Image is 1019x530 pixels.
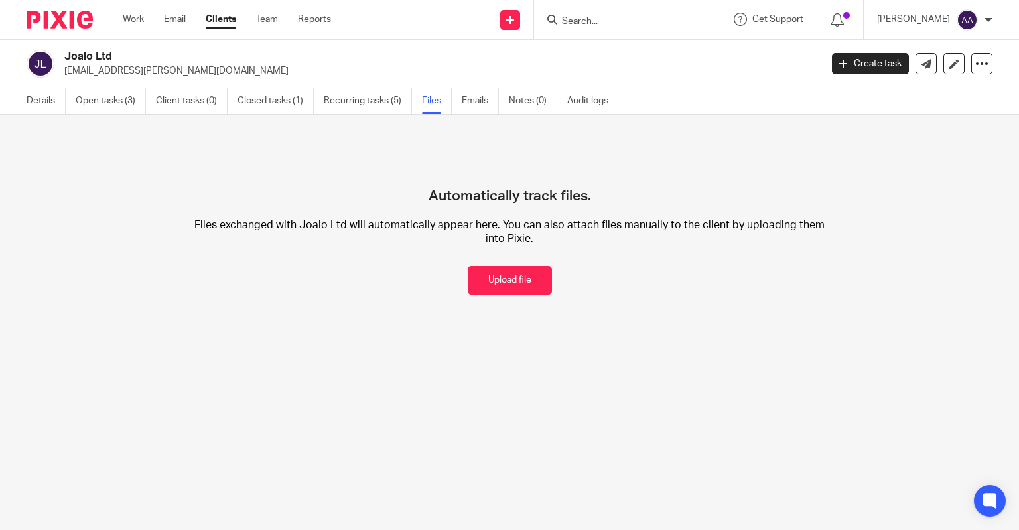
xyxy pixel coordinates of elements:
[561,16,680,28] input: Search
[256,13,278,26] a: Team
[422,88,452,114] a: Files
[27,11,93,29] img: Pixie
[206,13,236,26] a: Clients
[164,13,186,26] a: Email
[238,88,314,114] a: Closed tasks (1)
[509,88,557,114] a: Notes (0)
[188,218,832,247] p: Files exchanged with Joalo Ltd will automatically appear here. You can also attach files manually...
[567,88,618,114] a: Audit logs
[64,50,663,64] h2: Joalo Ltd
[957,9,978,31] img: svg%3E
[156,88,228,114] a: Client tasks (0)
[832,53,909,74] a: Create task
[76,88,146,114] a: Open tasks (3)
[123,13,144,26] a: Work
[64,64,812,78] p: [EMAIL_ADDRESS][PERSON_NAME][DOMAIN_NAME]
[298,13,331,26] a: Reports
[462,88,499,114] a: Emails
[324,88,412,114] a: Recurring tasks (5)
[27,50,54,78] img: svg%3E
[877,13,950,26] p: [PERSON_NAME]
[752,15,803,24] span: Get Support
[429,141,591,205] h4: Automatically track files.
[468,266,552,295] button: Upload file
[27,88,66,114] a: Details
